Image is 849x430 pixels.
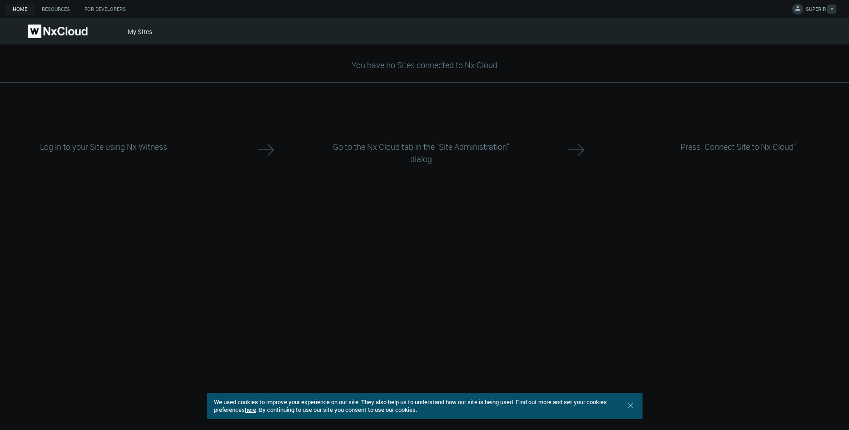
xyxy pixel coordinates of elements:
[245,405,256,414] a: here
[333,141,509,164] span: Go to the Nx Cloud tab in the "Site Administration" dialog
[5,4,35,15] a: Home
[680,141,796,152] span: Press "Connect Site to Nx Cloud"
[256,405,417,414] span: . By continuing to use our site you consent to use our cookies.
[40,141,167,152] span: Log in to your Site using Nx Witness
[28,25,88,38] img: Nx Cloud logo
[128,27,152,36] a: My Sites
[352,59,497,70] span: You have no Sites connected to Nx Cloud
[214,398,607,414] span: We used cookies to improve your experience on our site. They also help us to understand how our s...
[806,5,826,16] span: SUPER P.
[77,4,133,15] a: For Developers
[35,4,77,15] a: Resources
